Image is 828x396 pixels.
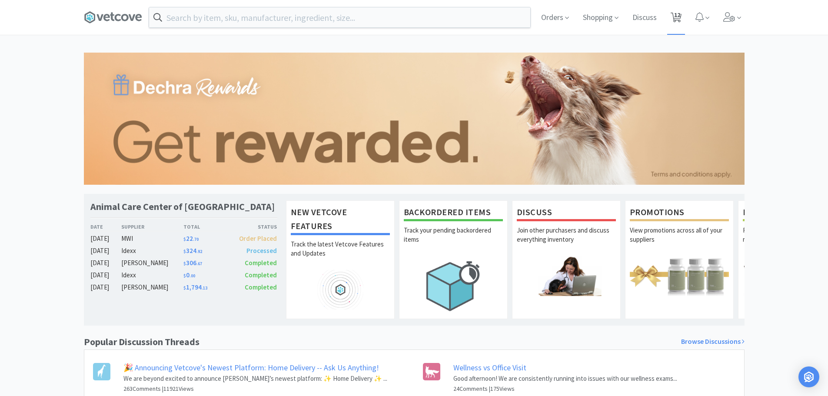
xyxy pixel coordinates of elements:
[90,200,275,213] h1: Animal Care Center of [GEOGRAPHIC_DATA]
[123,384,387,393] h6: 263 Comments | 11921 Views
[149,7,530,27] input: Search by item, sku, manufacturer, ingredient, size...
[453,384,677,393] h6: 24 Comments | 175 Views
[798,366,819,387] div: Open Intercom Messenger
[121,246,183,256] div: Idexx
[121,223,183,231] div: Supplier
[404,205,503,221] h1: Backordered Items
[183,283,207,291] span: 1,794
[183,271,195,279] span: 0
[245,283,277,291] span: Completed
[399,200,508,319] a: Backordered ItemsTrack your pending backordered items
[90,246,122,256] div: [DATE]
[681,336,745,347] a: Browse Discussions
[196,249,202,254] span: . 92
[630,256,729,296] img: hero_promotions.png
[625,200,734,319] a: PromotionsView promotions across all of your suppliers
[404,256,503,316] img: hero_backorders.png
[512,200,621,319] a: DiscussJoin other purchasers and discuss everything inventory
[183,246,202,255] span: 324
[291,205,390,235] h1: New Vetcove Features
[517,226,616,256] p: Join other purchasers and discuss everything inventory
[667,15,685,23] a: 12
[246,246,277,255] span: Processed
[183,223,230,231] div: Total
[230,223,277,231] div: Status
[183,259,202,267] span: 306
[183,236,186,242] span: $
[245,271,277,279] span: Completed
[84,334,200,349] h1: Popular Discussion Threads
[121,282,183,293] div: [PERSON_NAME]
[239,234,277,243] span: Order Placed
[183,285,186,291] span: $
[629,14,660,22] a: Discuss
[90,223,122,231] div: Date
[517,256,616,296] img: hero_discuss.png
[123,363,379,373] a: 🎉 Announcing Vetcove's Newest Platform: Home Delivery -- Ask Us Anything!
[291,270,390,309] img: hero_feature_roadmap.png
[121,233,183,244] div: MWI
[90,282,277,293] a: [DATE][PERSON_NAME]$1,794.13Completed
[84,53,745,185] img: 68361da09ae4415aa60d2b591e5f818c.jpg
[90,282,122,293] div: [DATE]
[404,226,503,256] p: Track your pending backordered items
[453,373,677,384] p: Good afternoon! We are consistently running into issues with our wellness exams...
[121,258,183,268] div: [PERSON_NAME]
[193,236,199,242] span: . 70
[190,273,195,279] span: . 00
[286,200,395,319] a: New Vetcove FeaturesTrack the latest Vetcove Features and Updates
[121,270,183,280] div: Idexx
[630,226,729,256] p: View promotions across all of your suppliers
[90,258,122,268] div: [DATE]
[196,261,202,266] span: . 67
[245,259,277,267] span: Completed
[183,249,186,254] span: $
[183,273,186,279] span: $
[630,205,729,221] h1: Promotions
[202,285,207,291] span: . 13
[453,363,526,373] a: Wellness vs Office Visit
[90,246,277,256] a: [DATE]Idexx$324.92Processed
[90,258,277,268] a: [DATE][PERSON_NAME]$306.67Completed
[183,234,199,243] span: 22
[90,270,122,280] div: [DATE]
[183,261,186,266] span: $
[291,240,390,270] p: Track the latest Vetcove Features and Updates
[517,205,616,221] h1: Discuss
[90,233,122,244] div: [DATE]
[90,270,277,280] a: [DATE]Idexx$0.00Completed
[123,373,387,384] p: We are beyond excited to announce [PERSON_NAME]’s newest platform: ✨ Home Delivery ✨ ...
[90,233,277,244] a: [DATE]MWI$22.70Order Placed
